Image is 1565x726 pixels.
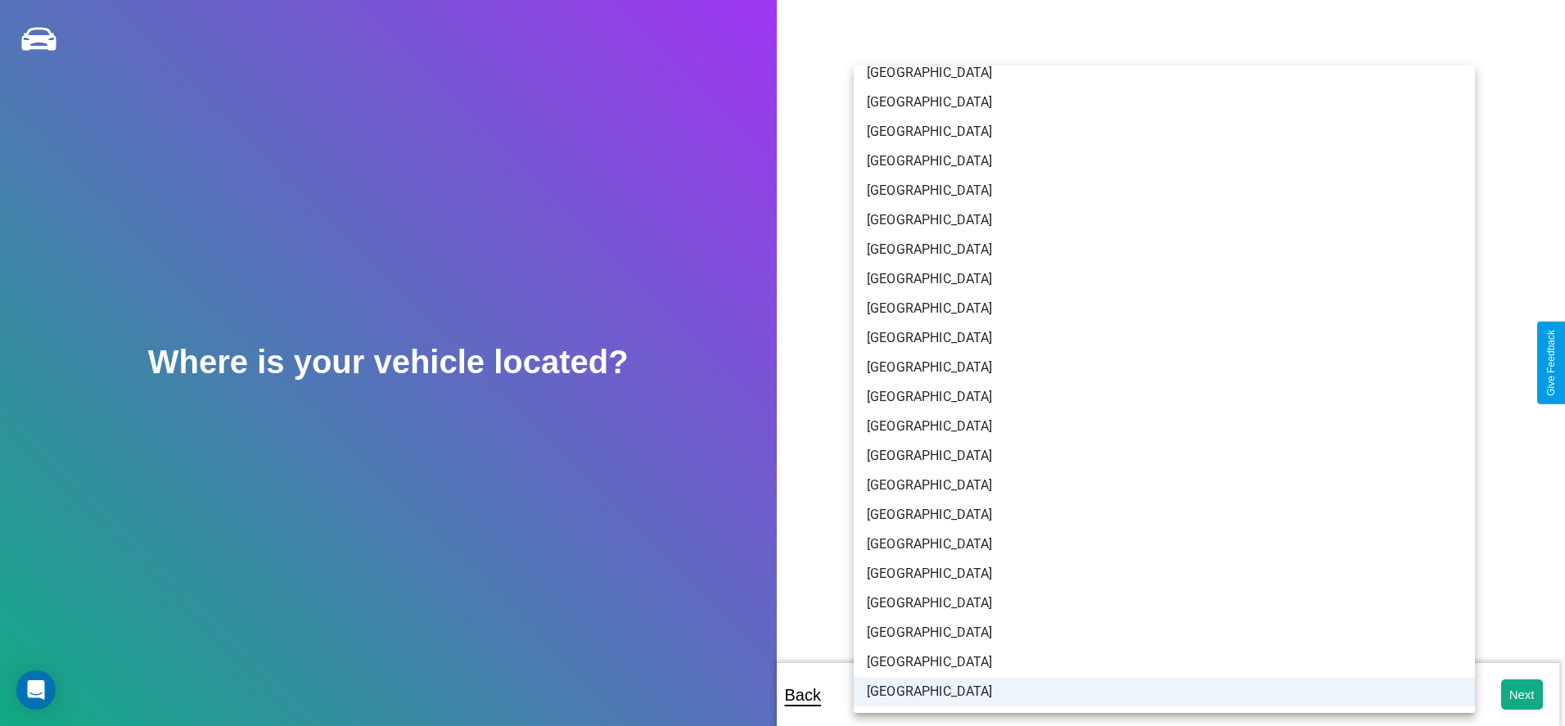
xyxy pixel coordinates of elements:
[854,176,1475,205] li: [GEOGRAPHIC_DATA]
[854,264,1475,294] li: [GEOGRAPHIC_DATA]
[854,117,1475,147] li: [GEOGRAPHIC_DATA]
[854,353,1475,382] li: [GEOGRAPHIC_DATA]
[1545,330,1557,396] div: Give Feedback
[854,588,1475,618] li: [GEOGRAPHIC_DATA]
[854,618,1475,647] li: [GEOGRAPHIC_DATA]
[854,412,1475,441] li: [GEOGRAPHIC_DATA]
[854,471,1475,500] li: [GEOGRAPHIC_DATA]
[854,323,1475,353] li: [GEOGRAPHIC_DATA]
[854,500,1475,530] li: [GEOGRAPHIC_DATA]
[854,58,1475,88] li: [GEOGRAPHIC_DATA]
[854,147,1475,176] li: [GEOGRAPHIC_DATA]
[854,294,1475,323] li: [GEOGRAPHIC_DATA]
[854,235,1475,264] li: [GEOGRAPHIC_DATA]
[854,205,1475,235] li: [GEOGRAPHIC_DATA]
[854,382,1475,412] li: [GEOGRAPHIC_DATA]
[854,441,1475,471] li: [GEOGRAPHIC_DATA]
[854,647,1475,677] li: [GEOGRAPHIC_DATA]
[854,88,1475,117] li: [GEOGRAPHIC_DATA]
[16,670,56,710] div: Open Intercom Messenger
[854,530,1475,559] li: [GEOGRAPHIC_DATA]
[854,559,1475,588] li: [GEOGRAPHIC_DATA]
[854,677,1475,706] li: [GEOGRAPHIC_DATA]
